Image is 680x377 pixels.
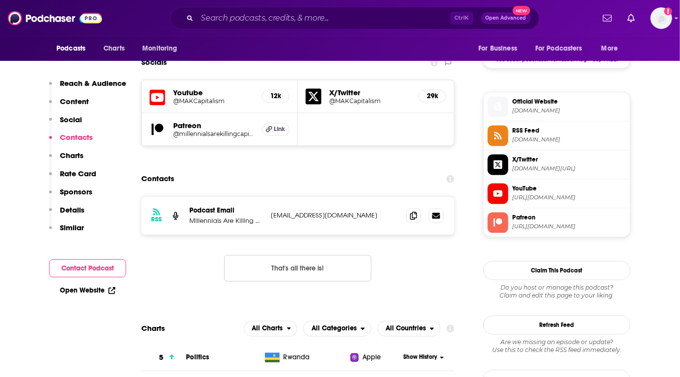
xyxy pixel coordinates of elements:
[49,97,89,115] button: Content
[141,324,165,333] h2: Charts
[377,321,441,337] h2: Countries
[400,353,447,362] button: Show History
[49,151,83,169] button: Charts
[664,7,672,15] svg: Add a profile image
[478,42,517,55] span: For Business
[529,39,597,58] button: open menu
[173,131,254,138] a: @millennialsarekillingcapitalism
[512,214,626,222] span: Patreon
[483,261,630,280] button: Claim This Podcast
[173,121,254,131] h5: Patreon
[488,184,626,204] a: YouTube[URL][DOMAIN_NAME]
[60,115,82,124] p: Social
[49,187,92,205] button: Sponsors
[186,353,209,362] a: Politics
[488,97,626,117] a: Official Website[DOMAIN_NAME]
[97,39,131,58] a: Charts
[274,126,286,134] span: Link
[363,353,381,363] span: Apple
[386,325,426,332] span: All Countries
[142,42,177,55] span: Monitoring
[60,151,83,160] p: Charts
[483,284,630,292] span: Do you host or manage this podcast?
[651,7,672,29] button: Show profile menu
[197,10,450,26] input: Search podcasts, credits, & more...
[60,97,89,106] p: Content
[427,92,438,101] h5: 29k
[270,92,281,101] h5: 12k
[60,169,96,178] p: Rate Card
[141,170,174,188] h2: Contacts
[60,205,84,215] p: Details
[484,22,630,62] a: Libsyn Deal: Use code: 'podchaser' for rest of Aug + Sep FREE!
[284,353,310,363] span: Rwanda
[56,42,85,55] span: Podcasts
[104,42,125,55] span: Charts
[60,133,93,142] p: Contacts
[252,325,283,332] span: All Charts
[49,223,84,241] button: Similar
[50,39,98,58] button: open menu
[329,88,411,98] h5: X/Twitter
[512,223,626,231] span: https://www.patreon.com/millennialsarekillingcapitalism
[244,321,298,337] button: open menu
[595,39,630,58] button: open menu
[651,7,672,29] img: User Profile
[513,6,530,15] span: New
[512,127,626,135] span: RSS Feed
[189,207,263,215] p: Podcast Email
[350,353,400,363] a: Apple
[60,286,115,295] a: Open Website
[483,284,630,300] div: Claim and edit this page to your liking.
[49,169,96,187] button: Rate Card
[303,321,371,337] h2: Categories
[512,165,626,173] span: twitter.com/MAKCapitalism
[488,213,626,233] a: Patreon[URL][DOMAIN_NAME]
[329,98,411,105] a: @MAKCapitalism
[49,115,82,133] button: Social
[135,39,190,58] button: open menu
[173,98,254,105] h5: @MAKCapitalism
[450,12,473,25] span: Ctrl K
[599,10,616,27] a: Show notifications dropdown
[151,216,162,224] h3: RSS
[303,321,371,337] button: open menu
[159,352,163,364] h3: 5
[170,7,539,29] div: Search podcasts, credits, & more...
[512,136,626,144] span: millennialsarekillingcapitalism.libsyn.com
[141,54,167,72] h2: Socials
[244,321,298,337] h2: Platforms
[483,339,630,354] div: Are we missing an episode or update? Use this to check the RSS feed immediately.
[535,42,582,55] span: For Podcasters
[486,16,526,21] span: Open Advanced
[261,353,351,363] a: Rwanda
[49,79,126,97] button: Reach & Audience
[60,79,126,88] p: Reach & Audience
[602,42,618,55] span: More
[8,9,102,27] a: Podchaser - Follow, Share and Rate Podcasts
[488,155,626,175] a: X/Twitter[DOMAIN_NAME][URL]
[49,133,93,151] button: Contacts
[624,10,639,27] a: Show notifications dropdown
[512,108,626,115] span: millennialsarekillingcapitalism.libsyn.com
[141,345,186,372] a: 5
[224,255,371,282] button: Nothing here.
[189,217,263,225] p: Millennials Are Killing Capitalism
[512,185,626,193] span: YouTube
[471,39,529,58] button: open menu
[481,12,531,24] button: Open AdvancedNew
[651,7,672,29] span: Logged in as gbrussel
[60,223,84,232] p: Similar
[312,325,357,332] span: All Categories
[483,316,630,335] button: Refresh Feed
[512,98,626,107] span: Official Website
[49,259,126,277] button: Contact Podcast
[512,156,626,164] span: X/Twitter
[377,321,441,337] button: open menu
[60,187,92,196] p: Sponsors
[512,194,626,202] span: https://www.youtube.com/@MAKCapitalism
[488,126,626,146] a: RSS Feed[DOMAIN_NAME]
